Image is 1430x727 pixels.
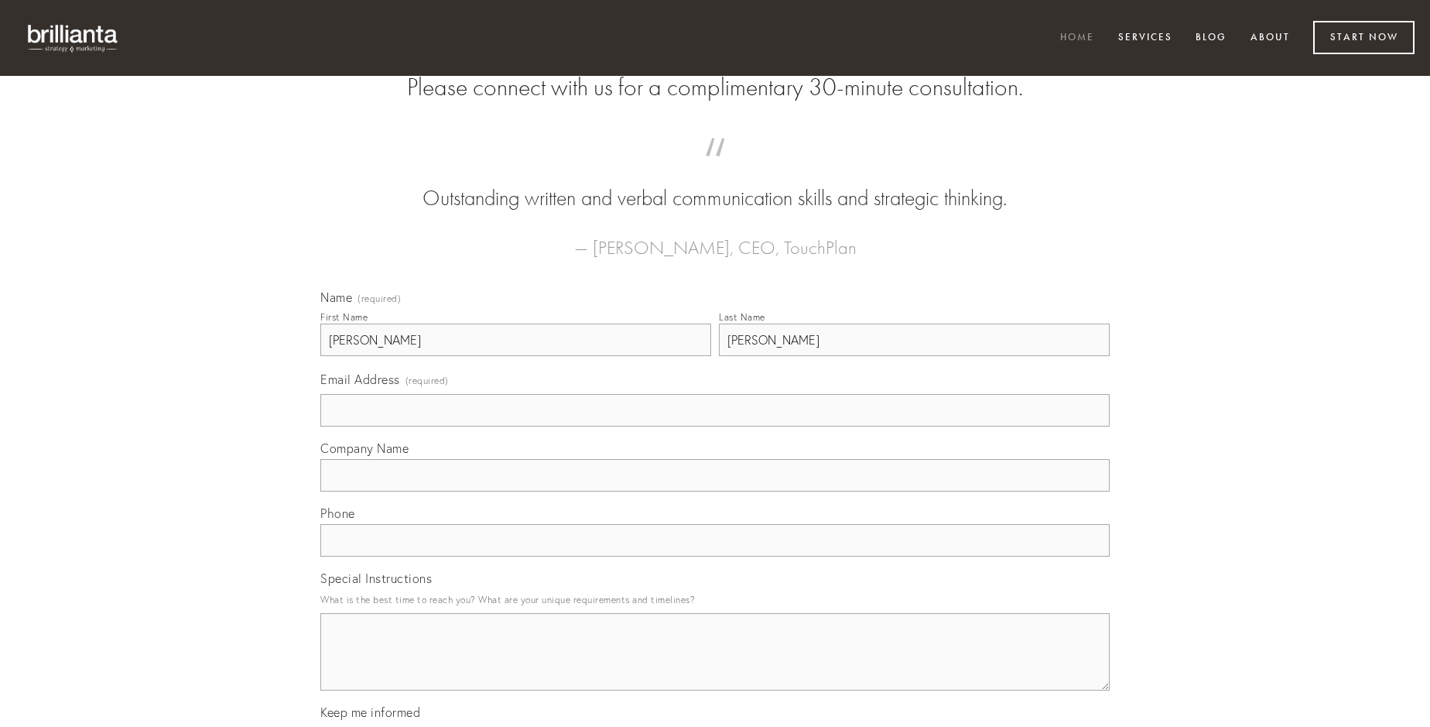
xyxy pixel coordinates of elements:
[405,370,449,391] span: (required)
[320,705,420,720] span: Keep me informed
[1108,26,1182,51] a: Services
[320,290,352,305] span: Name
[357,294,401,303] span: (required)
[1313,21,1415,54] a: Start Now
[320,441,409,456] span: Company Name
[320,506,355,521] span: Phone
[320,73,1110,102] h2: Please connect with us for a complimentary 30-minute consultation.
[1050,26,1104,51] a: Home
[719,311,765,323] div: Last Name
[320,571,432,586] span: Special Instructions
[1240,26,1300,51] a: About
[15,15,132,60] img: brillianta - research, strategy, marketing
[320,589,1110,610] p: What is the best time to reach you? What are your unique requirements and timelines?
[345,153,1085,214] blockquote: Outstanding written and verbal communication skills and strategic thinking.
[345,214,1085,263] figcaption: — [PERSON_NAME], CEO, TouchPlan
[345,153,1085,183] span: “
[1185,26,1237,51] a: Blog
[320,311,368,323] div: First Name
[320,372,400,387] span: Email Address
